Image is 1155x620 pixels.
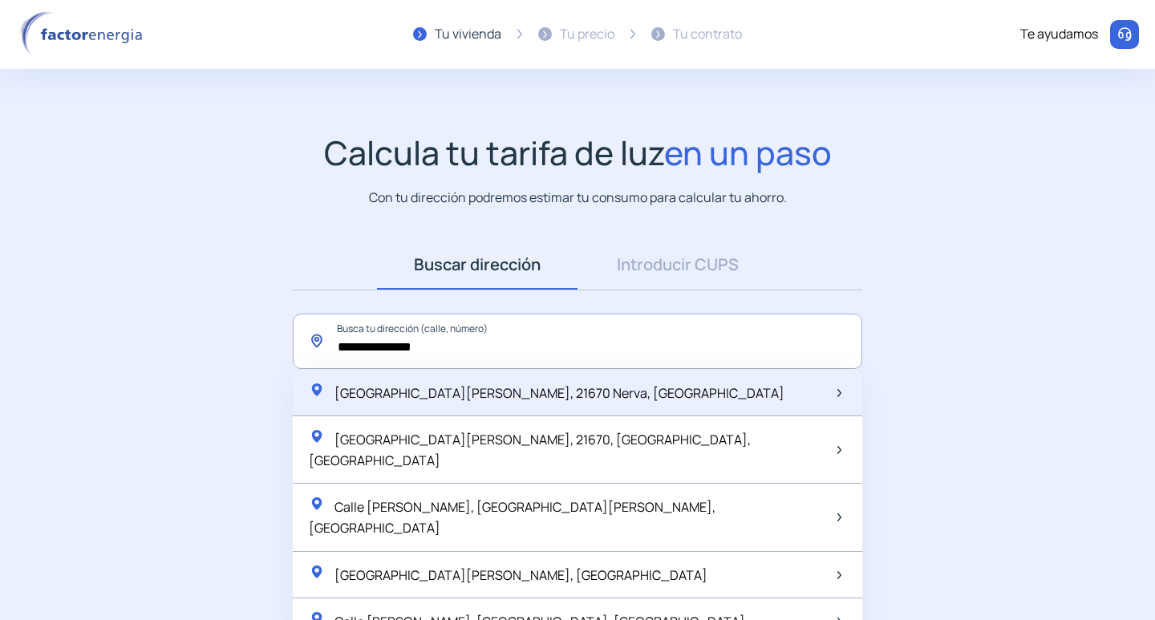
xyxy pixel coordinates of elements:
span: en un paso [664,130,832,175]
img: location-pin-green.svg [309,564,325,580]
span: [GEOGRAPHIC_DATA][PERSON_NAME], [GEOGRAPHIC_DATA] [334,566,707,584]
img: location-pin-green.svg [309,428,325,444]
div: Te ayudamos [1020,24,1098,45]
span: [GEOGRAPHIC_DATA][PERSON_NAME], 21670, [GEOGRAPHIC_DATA], [GEOGRAPHIC_DATA] [309,431,751,469]
img: location-pin-green.svg [309,496,325,512]
div: Tu vivienda [435,24,501,45]
img: location-pin-green.svg [309,382,325,398]
div: Tu contrato [673,24,742,45]
a: Buscar dirección [377,240,577,290]
img: arrow-next-item.svg [837,513,841,521]
img: logo factor [16,11,152,58]
p: Con tu dirección podremos estimar tu consumo para calcular tu ahorro. [369,188,787,208]
img: arrow-next-item.svg [837,389,841,397]
span: [GEOGRAPHIC_DATA][PERSON_NAME], 21670 Nerva, [GEOGRAPHIC_DATA] [334,384,784,402]
h1: Calcula tu tarifa de luz [324,133,832,172]
img: arrow-next-item.svg [837,446,841,454]
a: Introducir CUPS [577,240,778,290]
img: arrow-next-item.svg [837,571,841,579]
span: Calle [PERSON_NAME], [GEOGRAPHIC_DATA][PERSON_NAME], [GEOGRAPHIC_DATA] [309,498,715,537]
div: Tu precio [560,24,614,45]
img: llamar [1116,26,1133,43]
